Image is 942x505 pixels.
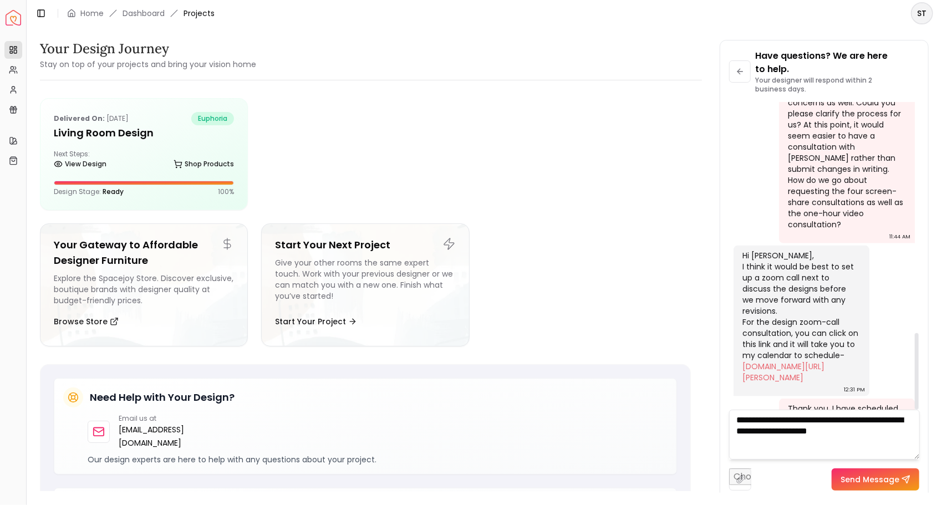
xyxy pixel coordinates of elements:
[912,3,932,23] span: ST
[191,112,234,125] span: euphoria
[67,8,215,19] nav: breadcrumb
[755,76,919,94] p: Your designer will respond within 2 business days.
[184,8,215,19] span: Projects
[40,59,256,70] small: Stay on top of your projects and bring your vision home
[6,10,21,25] a: Spacejoy
[54,237,234,268] h5: Your Gateway to Affordable Designer Furniture
[218,187,234,196] p: 100 %
[40,40,256,58] h3: Your Design Journey
[275,257,455,306] div: Give your other rooms the same expert touch. Work with your previous designer or we can match you...
[54,112,129,125] p: [DATE]
[54,114,105,123] b: Delivered on:
[755,49,919,76] p: Have questions? We are here to help.
[54,187,124,196] p: Design Stage:
[54,150,234,172] div: Next Steps:
[54,156,106,172] a: View Design
[742,361,824,383] a: [DOMAIN_NAME][URL][PERSON_NAME]
[54,273,234,306] div: Explore the Spacejoy Store. Discover exclusive, boutique brands with designer quality at budget-f...
[119,414,220,423] p: Email us at
[54,310,119,333] button: Browse Store
[275,237,455,253] h5: Start Your Next Project
[788,403,904,425] div: Thank you. I have scheduled a consultation.
[174,156,234,172] a: Shop Products
[123,8,165,19] a: Dashboard
[103,187,124,196] span: Ready
[742,250,858,383] div: Hi [PERSON_NAME], I think it would be best to set up a zoom call next to discuss the designs befo...
[80,8,104,19] a: Home
[119,423,220,450] a: [EMAIL_ADDRESS][DOMAIN_NAME]
[54,125,234,141] h5: Living Room design
[6,10,21,25] img: Spacejoy Logo
[40,223,248,346] a: Your Gateway to Affordable Designer FurnitureExplore the Spacejoy Store. Discover exclusive, bout...
[261,223,469,346] a: Start Your Next ProjectGive your other rooms the same expert touch. Work with your previous desig...
[911,2,933,24] button: ST
[88,454,668,465] p: Our design experts are here to help with any questions about your project.
[788,30,904,230] div: Good morning. Our thanks to [PERSON_NAME] for submitting these designs. We are encouraged by the ...
[275,310,357,333] button: Start Your Project
[844,384,865,395] div: 12:31 PM
[90,390,235,405] h5: Need Help with Your Design?
[832,468,919,491] button: Send Message
[889,231,910,242] div: 11:44 AM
